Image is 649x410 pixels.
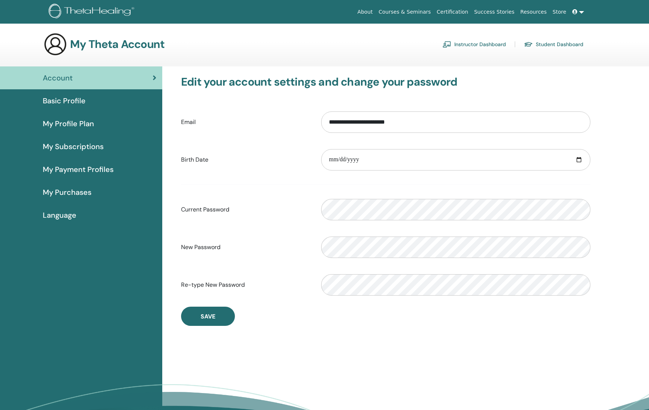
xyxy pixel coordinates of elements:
span: My Profile Plan [43,118,94,129]
img: generic-user-icon.jpg [44,32,67,56]
h3: Edit your account settings and change your password [181,75,590,89]
label: Current Password [176,203,316,217]
a: Instructor Dashboard [442,38,506,50]
span: My Payment Profiles [43,164,114,175]
a: About [354,5,375,19]
a: Certification [434,5,471,19]
a: Success Stories [471,5,517,19]
button: Save [181,307,235,326]
span: Basic Profile [43,95,86,106]
a: Student Dashboard [524,38,583,50]
span: Account [43,72,73,83]
span: Language [43,210,76,221]
img: chalkboard-teacher.svg [442,41,451,48]
label: Re-type New Password [176,278,316,292]
a: Store [550,5,569,19]
label: Birth Date [176,153,316,167]
a: Resources [517,5,550,19]
a: Courses & Seminars [376,5,434,19]
span: Save [201,313,215,320]
img: graduation-cap.svg [524,41,533,48]
span: My Purchases [43,187,91,198]
h3: My Theta Account [70,38,164,51]
img: logo.png [49,4,137,20]
label: New Password [176,240,316,254]
span: My Subscriptions [43,141,104,152]
label: Email [176,115,316,129]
